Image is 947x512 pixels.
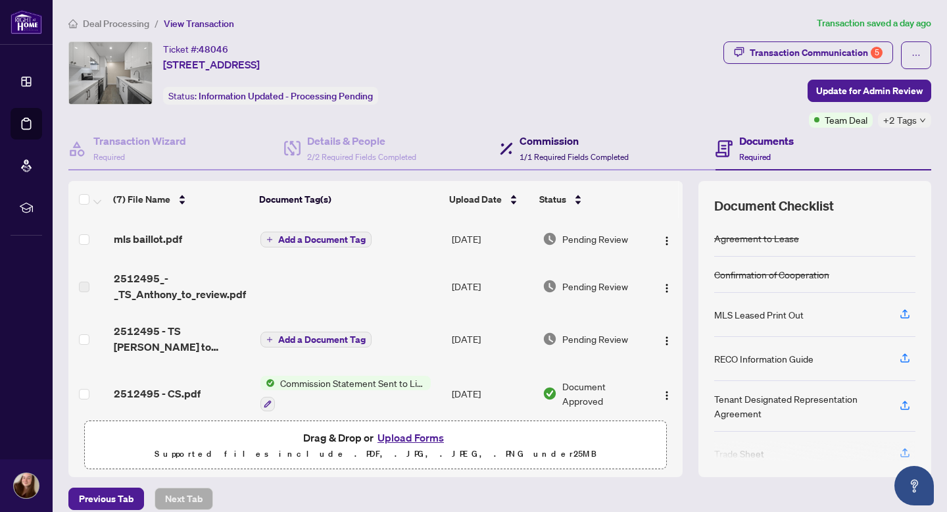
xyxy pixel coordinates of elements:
[534,181,646,218] th: Status
[11,10,42,34] img: logo
[739,152,771,162] span: Required
[871,47,883,59] div: 5
[543,232,557,246] img: Document Status
[260,376,275,390] img: Status Icon
[260,232,372,247] button: Add a Document Tag
[714,231,799,245] div: Agreement to Lease
[656,228,677,249] button: Logo
[114,231,182,247] span: mls baillot.pdf
[825,113,867,127] span: Team Deal
[114,323,250,355] span: 2512495 - TS [PERSON_NAME] to review.pdf
[543,332,557,346] img: Document Status
[163,87,378,105] div: Status:
[656,276,677,297] button: Logo
[260,331,372,348] button: Add a Document Tag
[562,379,645,408] span: Document Approved
[93,152,125,162] span: Required
[447,260,537,313] td: [DATE]
[714,392,884,421] div: Tenant Designated Representation Agreement
[85,421,666,470] span: Drag & Drop orUpload FormsSupported files include .PDF, .JPG, .JPEG, .PNG under25MB
[539,192,566,207] span: Status
[164,18,234,30] span: View Transaction
[723,41,893,64] button: Transaction Communication5
[68,488,144,510] button: Previous Tab
[93,446,658,462] p: Supported files include .PDF, .JPG, .JPEG, .PNG under 25 MB
[163,41,228,57] div: Ticket #:
[714,267,829,282] div: Confirmation of Cooperation
[662,390,672,401] img: Logo
[199,90,373,102] span: Information Updated - Processing Pending
[444,181,534,218] th: Upload Date
[79,488,134,509] span: Previous Tab
[114,270,250,302] span: 2512495_-_TS_Anthony_to_review.pdf
[562,232,628,246] span: Pending Review
[919,117,926,124] span: down
[562,332,628,346] span: Pending Review
[520,133,629,149] h4: Commission
[199,43,228,55] span: 48046
[163,57,260,72] span: [STREET_ADDRESS]
[275,376,431,390] span: Commission Statement Sent to Listing Brokerage
[68,19,78,28] span: home
[114,386,201,401] span: 2512495 - CS.pdf
[303,429,448,446] span: Drag & Drop or
[662,336,672,346] img: Logo
[739,133,794,149] h4: Documents
[155,16,158,31] li: /
[260,231,372,248] button: Add a Document Tag
[562,279,628,294] span: Pending Review
[662,283,672,294] img: Logo
[656,328,677,349] button: Logo
[543,279,557,294] img: Document Status
[817,16,931,31] article: Transaction saved a day ago
[14,473,39,498] img: Profile Icon
[278,335,366,344] span: Add a Document Tag
[307,152,416,162] span: 2/2 Required Fields Completed
[447,218,537,260] td: [DATE]
[266,236,273,243] span: plus
[266,336,273,343] span: plus
[449,192,502,207] span: Upload Date
[750,42,883,63] div: Transaction Communication
[808,80,931,102] button: Update for Admin Review
[260,376,431,411] button: Status IconCommission Statement Sent to Listing Brokerage
[894,466,934,505] button: Open asap
[714,351,813,366] div: RECO Information Guide
[911,51,921,60] span: ellipsis
[816,80,923,101] span: Update for Admin Review
[447,313,537,365] td: [DATE]
[374,429,448,446] button: Upload Forms
[883,113,917,128] span: +2 Tags
[307,133,416,149] h4: Details & People
[543,386,557,401] img: Document Status
[278,235,366,244] span: Add a Document Tag
[662,236,672,246] img: Logo
[155,488,213,510] button: Next Tab
[108,181,254,218] th: (7) File Name
[520,152,629,162] span: 1/1 Required Fields Completed
[113,192,170,207] span: (7) File Name
[656,383,677,404] button: Logo
[69,42,152,104] img: IMG-C12259953_1.jpg
[260,332,372,347] button: Add a Document Tag
[714,307,804,322] div: MLS Leased Print Out
[254,181,444,218] th: Document Tag(s)
[714,197,834,215] span: Document Checklist
[93,133,186,149] h4: Transaction Wizard
[447,365,537,422] td: [DATE]
[83,18,149,30] span: Deal Processing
